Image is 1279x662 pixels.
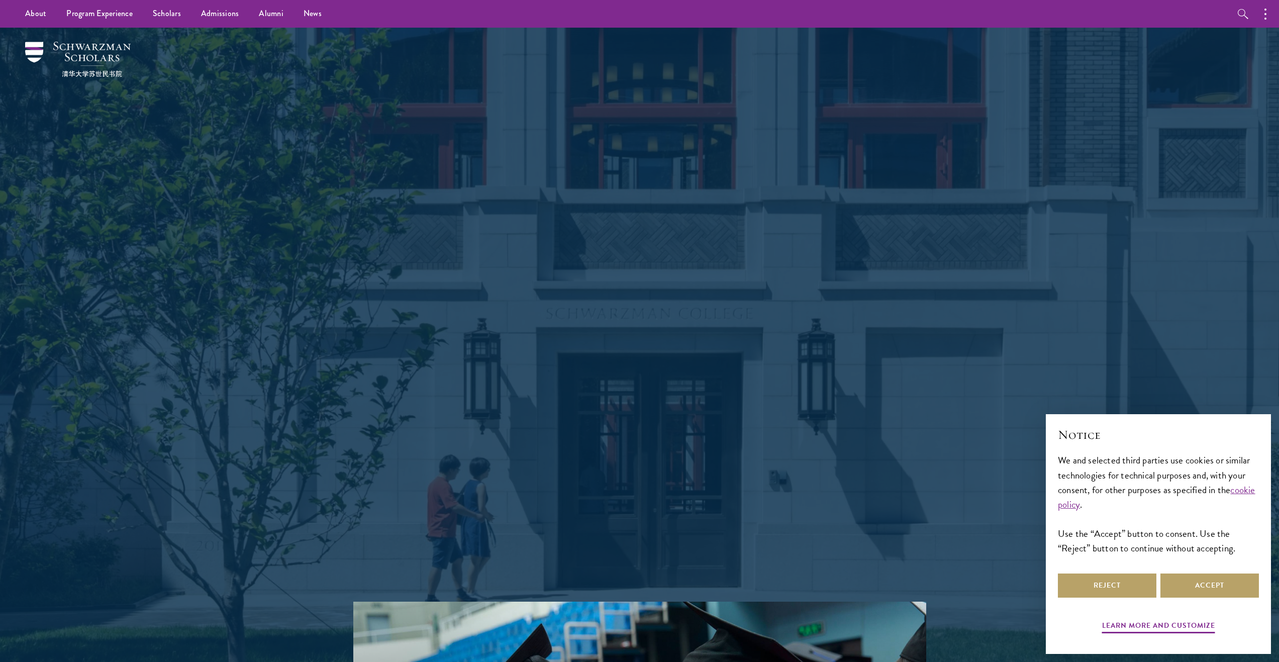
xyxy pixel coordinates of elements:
a: cookie policy [1058,483,1255,512]
button: Reject [1058,574,1156,598]
div: We and selected third parties use cookies or similar technologies for technical purposes and, wit... [1058,453,1259,555]
img: Schwarzman Scholars [25,42,131,77]
h2: Notice [1058,426,1259,443]
button: Accept [1160,574,1259,598]
button: Learn more and customize [1102,619,1215,635]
